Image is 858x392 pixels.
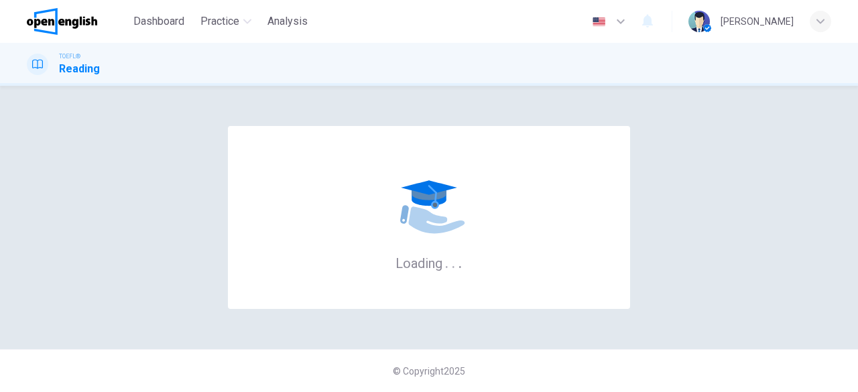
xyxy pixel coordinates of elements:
span: Practice [200,13,239,29]
button: Practice [195,9,257,34]
h6: . [451,251,456,273]
h6: . [458,251,463,273]
h1: Reading [59,61,100,77]
h6: . [444,251,449,273]
button: Analysis [262,9,313,34]
button: Dashboard [128,9,190,34]
a: OpenEnglish logo [27,8,128,35]
div: [PERSON_NAME] [721,13,794,29]
span: © Copyright 2025 [393,366,465,377]
span: Dashboard [133,13,184,29]
img: en [591,17,607,27]
img: Profile picture [688,11,710,32]
span: TOEFL® [59,52,80,61]
h6: Loading [395,254,463,271]
span: Analysis [267,13,308,29]
img: OpenEnglish logo [27,8,97,35]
